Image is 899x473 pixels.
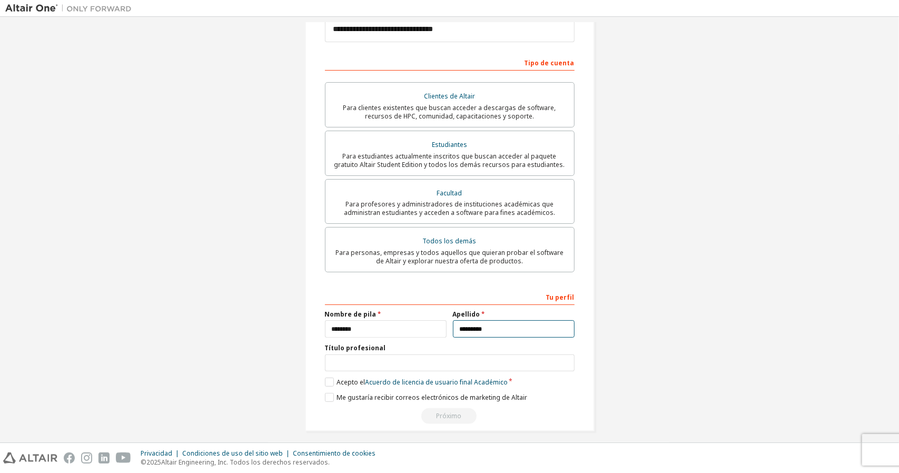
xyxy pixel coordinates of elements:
font: Altair Engineering, Inc. Todos los derechos reservados. [161,458,330,467]
font: Clientes de Altair [424,92,475,101]
font: Título profesional [325,343,386,352]
div: Read and acccept EULA to continue [325,408,575,424]
font: Todos los demás [423,236,477,245]
font: © [141,458,146,467]
img: linkedin.svg [98,452,110,464]
font: Nombre de pila [325,310,377,319]
font: 2025 [146,458,161,467]
font: Privacidad [141,449,172,458]
font: Para clientes existentes que buscan acceder a descargas de software, recursos de HPC, comunidad, ... [343,103,556,121]
font: Acepto el [337,378,365,387]
img: instagram.svg [81,452,92,464]
font: Para estudiantes actualmente inscritos que buscan acceder al paquete gratuito Altair Student Edit... [334,152,565,169]
img: youtube.svg [116,452,131,464]
font: Me gustaría recibir correos electrónicos de marketing de Altair [337,393,527,402]
font: Apellido [453,310,480,319]
img: facebook.svg [64,452,75,464]
font: Para personas, empresas y todos aquellos que quieran probar el software de Altair y explorar nues... [335,248,564,265]
font: Acuerdo de licencia de usuario final [365,378,472,387]
font: Estudiantes [432,140,467,149]
font: Académico [474,378,508,387]
font: Consentimiento de cookies [293,449,376,458]
img: altair_logo.svg [3,452,57,464]
img: Altair Uno [5,3,137,14]
font: Facultad [437,189,462,198]
font: Condiciones de uso del sitio web [182,449,283,458]
font: Para profesores y administradores de instituciones académicas que administran estudiantes y acced... [344,200,555,217]
font: Tu perfil [546,293,575,302]
font: Tipo de cuenta [525,58,575,67]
